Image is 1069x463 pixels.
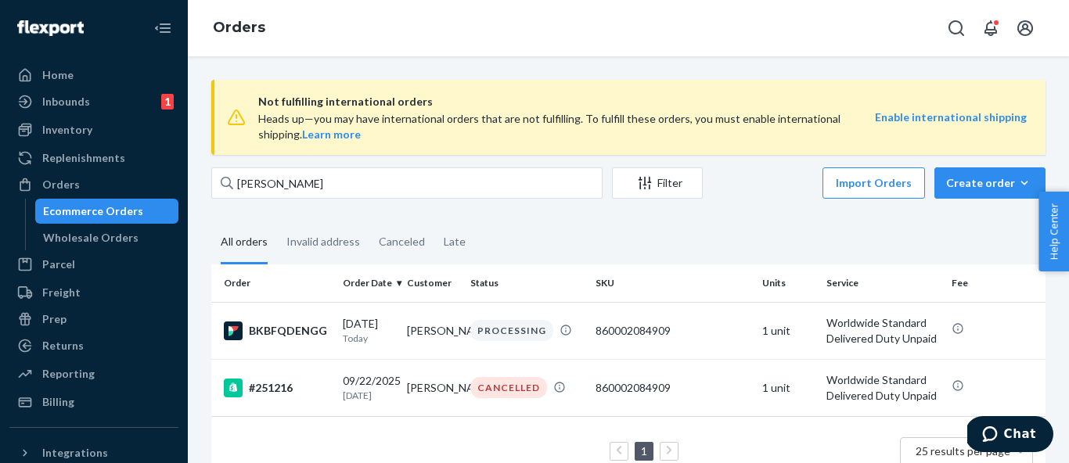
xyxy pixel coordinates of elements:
a: Replenishments [9,145,178,170]
a: Orders [213,19,265,36]
th: Order [211,264,337,302]
span: Not fulfilling international orders [258,92,875,111]
div: #251216 [224,379,330,397]
div: Late [444,221,466,262]
div: Prep [42,311,67,327]
div: 860002084909 [596,380,750,396]
a: Page 1 is your current page [638,444,650,458]
div: CANCELLED [470,377,547,398]
div: [DATE] [343,316,394,345]
a: Learn more [302,127,361,141]
div: Customer [407,276,459,289]
div: Inbounds [42,94,90,109]
div: Freight [42,285,81,300]
button: Help Center [1038,192,1069,271]
div: Wholesale Orders [43,230,139,246]
div: 09/22/2025 [343,373,394,402]
button: Create order [934,167,1046,199]
div: Create order [946,175,1034,191]
div: PROCESSING [470,320,553,341]
a: Parcel [9,252,178,277]
div: 860002084909 [596,323,750,339]
a: Returns [9,333,178,358]
div: Ecommerce Orders [43,203,143,219]
a: Prep [9,307,178,332]
a: Enable international shipping [875,110,1027,124]
div: Integrations [42,445,108,461]
div: Parcel [42,257,75,272]
img: Flexport logo [17,20,84,36]
a: Reporting [9,361,178,386]
th: SKU [589,264,756,302]
td: 1 unit [756,302,820,359]
a: Freight [9,280,178,305]
div: Canceled [379,221,425,262]
th: Order Date [337,264,401,302]
td: [PERSON_NAME] [401,302,465,359]
th: Fee [945,264,1046,302]
th: Service [820,264,945,302]
a: Orders [9,172,178,197]
th: Status [464,264,589,302]
button: Close Navigation [147,13,178,44]
td: [PERSON_NAME] [401,359,465,416]
div: 1 [161,94,174,109]
p: [DATE] [343,389,394,402]
div: Invalid address [286,221,360,262]
a: Ecommerce Orders [35,199,179,224]
div: Inventory [42,122,92,138]
div: Home [42,67,74,83]
div: Orders [42,177,80,192]
button: Open account menu [1010,13,1041,44]
div: All orders [221,221,268,264]
div: Billing [42,394,74,410]
div: Reporting [42,366,95,382]
td: 1 unit [756,359,820,416]
a: Home [9,63,178,88]
button: Open Search Box [941,13,972,44]
div: Replenishments [42,150,125,166]
iframe: Opens a widget where you can chat to one of our agents [967,416,1053,455]
p: Worldwide Standard Delivered Duty Unpaid [826,372,939,404]
button: Filter [612,167,703,199]
div: Returns [42,338,84,354]
ol: breadcrumbs [200,5,278,51]
th: Units [756,264,820,302]
span: 25 results per page [916,444,1010,458]
button: Import Orders [822,167,925,199]
a: Inbounds1 [9,89,178,114]
div: BKBFQDENGG [224,321,330,340]
p: Worldwide Standard Delivered Duty Unpaid [826,315,939,346]
p: Today [343,332,394,345]
div: Filter [613,175,702,191]
a: Wholesale Orders [35,225,179,250]
input: Search orders [211,167,603,199]
a: Billing [9,389,178,415]
a: Inventory [9,117,178,142]
span: Heads up—you may have international orders that are not fulfilling. To fulfill these orders, you ... [258,112,840,141]
button: Open notifications [975,13,1006,44]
